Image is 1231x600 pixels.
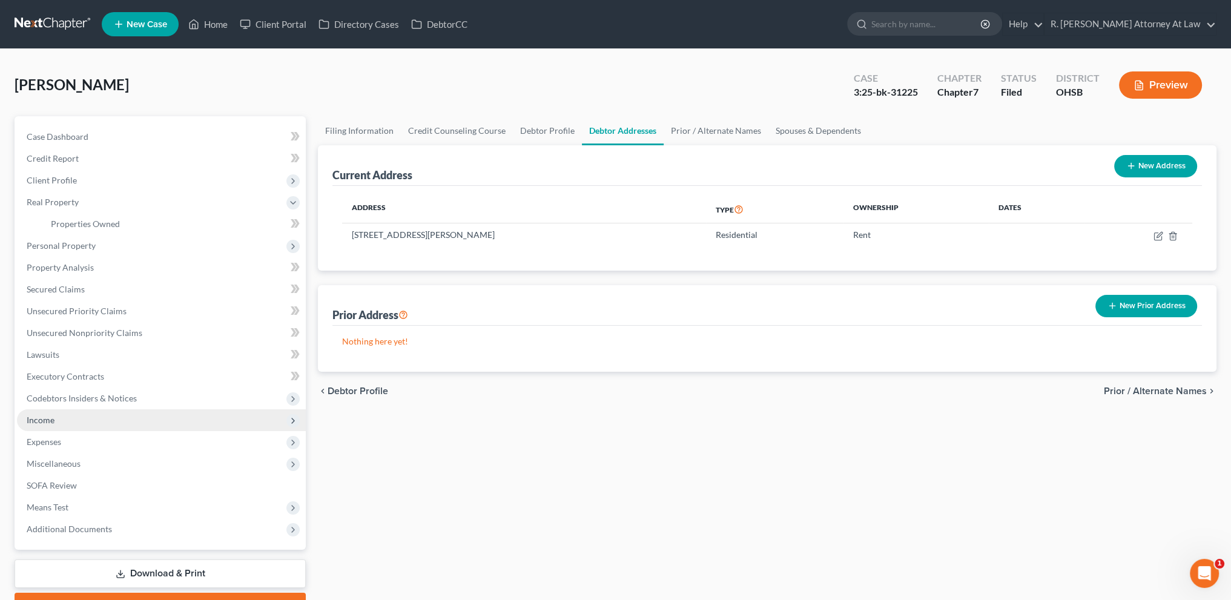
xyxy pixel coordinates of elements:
[664,116,768,145] a: Prior / Alternate Names
[937,85,982,99] div: Chapter
[1119,71,1202,99] button: Preview
[706,223,843,246] td: Residential
[1001,85,1037,99] div: Filed
[342,223,706,246] td: [STREET_ADDRESS][PERSON_NAME]
[27,524,112,534] span: Additional Documents
[17,475,306,496] a: SOFA Review
[27,480,77,490] span: SOFA Review
[401,116,513,145] a: Credit Counseling Course
[27,240,96,251] span: Personal Property
[342,335,1192,348] p: Nothing here yet!
[973,86,979,97] span: 7
[17,300,306,322] a: Unsecured Priority Claims
[127,20,167,29] span: New Case
[843,223,989,246] td: Rent
[51,219,120,229] span: Properties Owned
[312,13,405,35] a: Directory Cases
[854,71,918,85] div: Case
[937,71,982,85] div: Chapter
[1056,71,1100,85] div: District
[706,196,843,223] th: Type
[234,13,312,35] a: Client Portal
[27,502,68,512] span: Means Test
[27,349,59,360] span: Lawsuits
[27,284,85,294] span: Secured Claims
[332,168,412,182] div: Current Address
[843,196,989,223] th: Ownership
[582,116,664,145] a: Debtor Addresses
[1114,155,1197,177] button: New Address
[17,279,306,300] a: Secured Claims
[27,175,77,185] span: Client Profile
[1001,71,1037,85] div: Status
[27,153,79,163] span: Credit Report
[27,306,127,316] span: Unsecured Priority Claims
[41,213,306,235] a: Properties Owned
[27,328,142,338] span: Unsecured Nonpriority Claims
[342,196,706,223] th: Address
[17,148,306,170] a: Credit Report
[17,366,306,387] a: Executory Contracts
[318,386,328,396] i: chevron_left
[1104,386,1207,396] span: Prior / Alternate Names
[15,559,306,588] a: Download & Print
[989,196,1084,223] th: Dates
[27,437,61,447] span: Expenses
[318,116,401,145] a: Filing Information
[1215,559,1224,569] span: 1
[1056,85,1100,99] div: OHSB
[27,458,81,469] span: Miscellaneous
[1045,13,1216,35] a: R. [PERSON_NAME] Attorney At Law
[17,344,306,366] a: Lawsuits
[768,116,868,145] a: Spouses & Dependents
[27,371,104,381] span: Executory Contracts
[27,415,54,425] span: Income
[27,262,94,272] span: Property Analysis
[1190,559,1219,588] iframe: Intercom live chat
[27,197,79,207] span: Real Property
[17,322,306,344] a: Unsecured Nonpriority Claims
[1104,386,1216,396] button: Prior / Alternate Names chevron_right
[15,76,129,93] span: [PERSON_NAME]
[1095,295,1197,317] button: New Prior Address
[17,126,306,148] a: Case Dashboard
[27,393,137,403] span: Codebtors Insiders & Notices
[182,13,234,35] a: Home
[318,386,388,396] button: chevron_left Debtor Profile
[332,308,408,322] div: Prior Address
[405,13,474,35] a: DebtorCC
[1207,386,1216,396] i: chevron_right
[328,386,388,396] span: Debtor Profile
[1003,13,1043,35] a: Help
[17,257,306,279] a: Property Analysis
[871,13,982,35] input: Search by name...
[854,85,918,99] div: 3:25-bk-31225
[513,116,582,145] a: Debtor Profile
[27,131,88,142] span: Case Dashboard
